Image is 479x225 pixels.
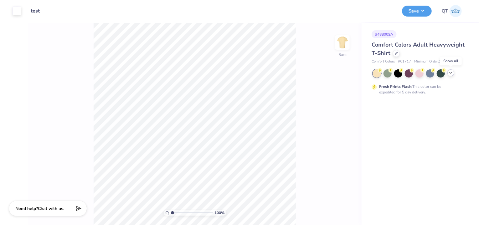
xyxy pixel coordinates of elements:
strong: Fresh Prints Flash: [379,84,412,89]
input: Untitled Design [26,5,57,17]
a: QT [442,5,462,17]
span: QT [442,7,448,15]
img: Qa Test [450,5,462,17]
span: 100 % [215,210,225,216]
button: Save [402,6,432,17]
span: Comfort Colors Adult Heavyweight T-Shirt [372,41,465,57]
div: # 488009A [372,30,397,38]
span: # C1717 [398,59,411,64]
span: Comfort Colors [372,59,395,64]
div: This color can be expedited for 5 day delivery. [379,84,456,95]
img: Back [336,36,349,49]
span: Chat with us. [38,206,64,212]
strong: Need help? [15,206,38,212]
div: Back [338,52,347,57]
span: Minimum Order: 24 + [414,59,446,64]
div: Show all [440,57,462,65]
